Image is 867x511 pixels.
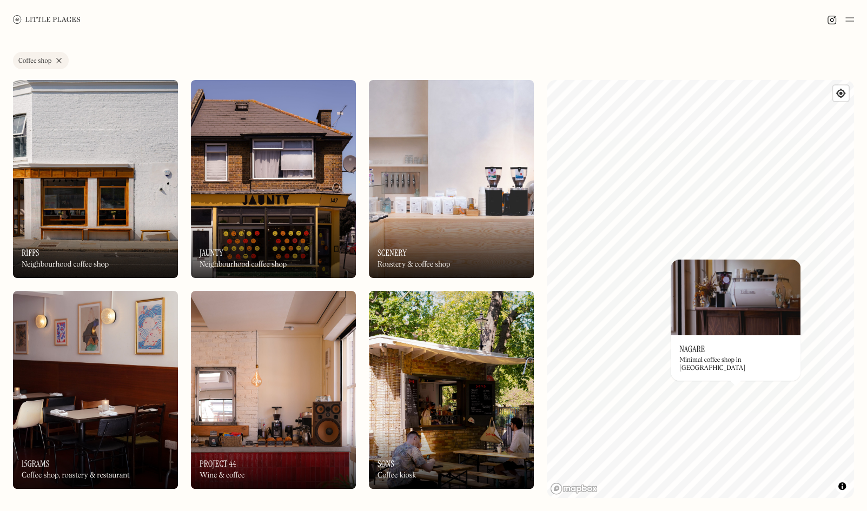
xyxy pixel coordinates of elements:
h3: Scenery [378,248,407,258]
h3: 15grams [22,459,49,469]
a: 15grams15grams15gramsCoffee shop, roastery & restaurant [13,291,178,489]
div: Neighbourhood coffee shop [22,260,109,269]
h3: Sons [378,459,394,469]
div: Roastery & coffee shop [378,260,450,269]
a: Project 44Project 44Project 44Wine & coffee [191,291,356,489]
img: Project 44 [191,291,356,489]
div: Neighbourhood coffee shop [200,260,287,269]
h3: Project 44 [200,459,236,469]
img: Jaunty [191,80,356,278]
a: RiffsRiffsRiffsNeighbourhood coffee shop [13,80,178,278]
img: Riffs [13,80,178,278]
span: Toggle attribution [839,480,845,492]
button: Toggle attribution [836,480,849,493]
h3: Nagare [679,344,705,354]
div: Coffee shop, roastery & restaurant [22,471,130,480]
canvas: Map [547,80,854,498]
a: JauntyJauntyJauntyNeighbourhood coffee shop [191,80,356,278]
a: Mapbox homepage [550,482,598,495]
a: SceneryScenerySceneryRoastery & coffee shop [369,80,534,278]
img: Scenery [369,80,534,278]
img: 15grams [13,291,178,489]
div: Coffee shop [18,58,51,64]
img: Sons [369,291,534,489]
button: Find my location [833,85,849,101]
a: Coffee shop [13,52,69,69]
h3: Riffs [22,248,39,258]
a: SonsSonsSonsCoffee kiosk [369,291,534,489]
div: Coffee kiosk [378,471,416,480]
img: Nagare [671,260,800,335]
div: Minimal coffee shop in [GEOGRAPHIC_DATA] [679,356,792,372]
h3: Jaunty [200,248,223,258]
div: Wine & coffee [200,471,244,480]
a: NagareNagareNagareMinimal coffee shop in [GEOGRAPHIC_DATA] [671,260,800,381]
